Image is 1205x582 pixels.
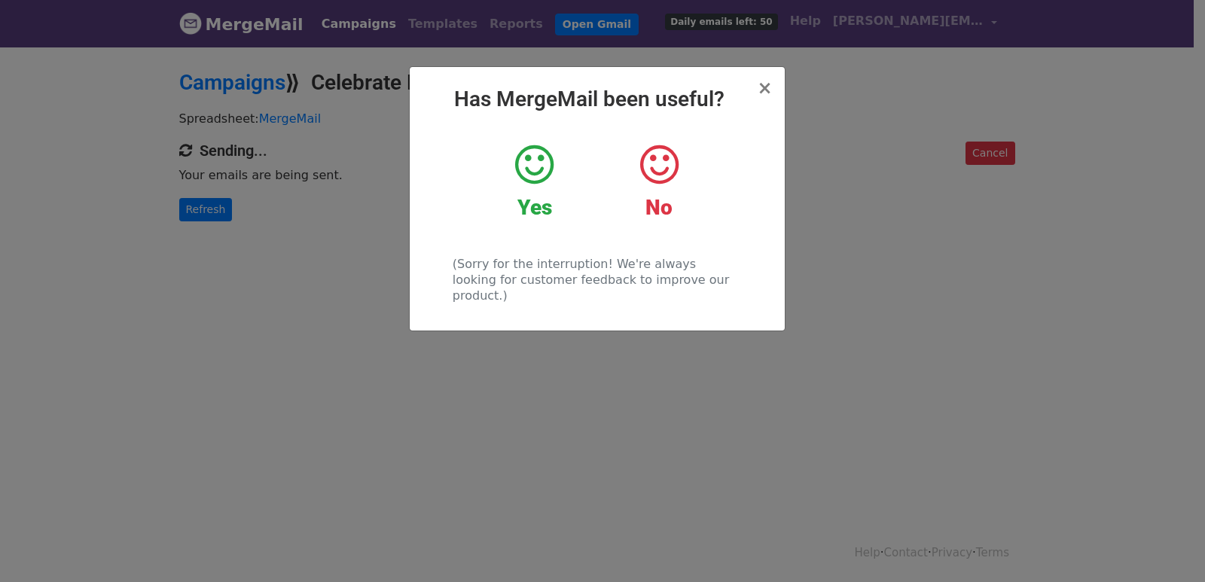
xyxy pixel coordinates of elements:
[757,79,772,97] button: Close
[517,195,552,220] strong: Yes
[645,195,673,220] strong: No
[608,142,709,221] a: No
[422,87,773,112] h2: Has MergeMail been useful?
[453,256,741,303] p: (Sorry for the interruption! We're always looking for customer feedback to improve our product.)
[484,142,585,221] a: Yes
[757,78,772,99] span: ×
